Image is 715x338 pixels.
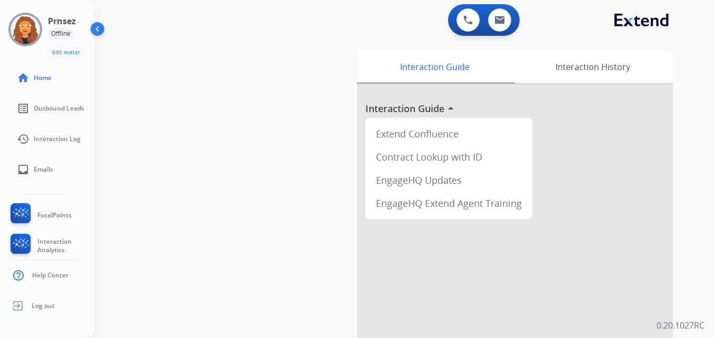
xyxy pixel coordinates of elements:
a: FocalPoints [8,203,72,227]
mat-icon: history [17,133,29,145]
span: Outbound Leads [34,104,84,113]
div: Contract Lookup with ID [370,145,528,168]
div: Offline [48,27,74,40]
div: EngageHQ Extend Agent Training [370,192,528,215]
span: Interaction Analytics [37,237,95,254]
span: Emails [34,165,53,174]
div: Interaction History [512,51,673,83]
span: Help Center [32,271,68,280]
div: Interaction Guide [357,51,512,83]
span: Log out [32,302,55,310]
button: Edit Avatar [48,46,84,58]
span: FocalPoints [37,211,72,220]
h3: Prnsez [48,15,76,27]
div: EngageHQ Updates [370,168,528,192]
mat-icon: list_alt [17,102,29,115]
img: avatar [11,15,40,44]
a: Interaction Analytics [8,234,95,258]
span: Home [34,74,52,82]
mat-icon: inbox [17,163,29,176]
mat-icon: home [17,72,29,84]
p: 0.20.1027RC [657,319,704,332]
span: Interaction Log [34,135,81,143]
div: Extend Confluence [370,122,528,145]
